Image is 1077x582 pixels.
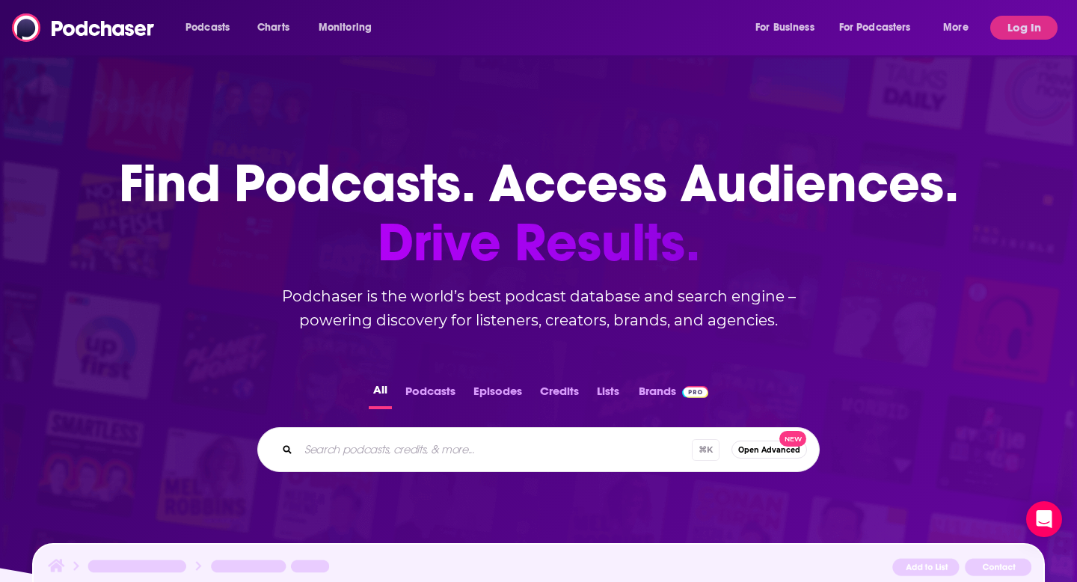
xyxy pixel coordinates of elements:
button: Credits [536,380,583,409]
span: Charts [257,17,289,38]
button: open menu [933,16,987,40]
input: Search podcasts, credits, & more... [298,438,692,462]
button: open menu [308,16,391,40]
a: Charts [248,16,298,40]
a: BrandsPodchaser Pro [639,380,708,409]
span: ⌘ K [692,439,719,461]
button: Episodes [469,380,527,409]
button: open menu [175,16,249,40]
button: Lists [592,380,624,409]
span: More [943,17,969,38]
span: New [779,431,806,447]
button: Open AdvancedNew [731,441,807,459]
img: Podcast Insights Header [46,557,1031,582]
span: Drive Results. [119,213,959,272]
img: Podchaser - Follow, Share and Rate Podcasts [12,13,156,42]
button: open menu [829,16,933,40]
h1: Find Podcasts. Access Audiences. [119,154,959,272]
img: Podchaser Pro [682,386,708,398]
span: For Podcasters [839,17,911,38]
span: Podcasts [185,17,230,38]
div: Open Intercom Messenger [1026,501,1062,537]
button: Podcasts [401,380,460,409]
button: open menu [745,16,833,40]
span: Open Advanced [738,446,800,454]
h2: Podchaser is the world’s best podcast database and search engine – powering discovery for listene... [239,284,838,332]
span: For Business [755,17,814,38]
button: All [369,380,392,409]
div: Search podcasts, credits, & more... [257,427,820,472]
button: Log In [990,16,1058,40]
span: Monitoring [319,17,372,38]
